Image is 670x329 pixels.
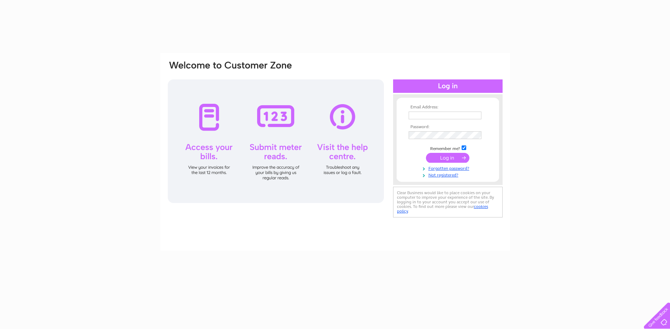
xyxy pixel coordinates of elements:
[393,187,503,217] div: Clear Business would like to place cookies on your computer to improve your experience of the sit...
[407,105,489,110] th: Email Address:
[426,153,469,163] input: Submit
[407,144,489,151] td: Remember me?
[409,164,489,171] a: Forgotten password?
[407,125,489,130] th: Password:
[397,204,488,214] a: cookies policy
[409,171,489,178] a: Not registered?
